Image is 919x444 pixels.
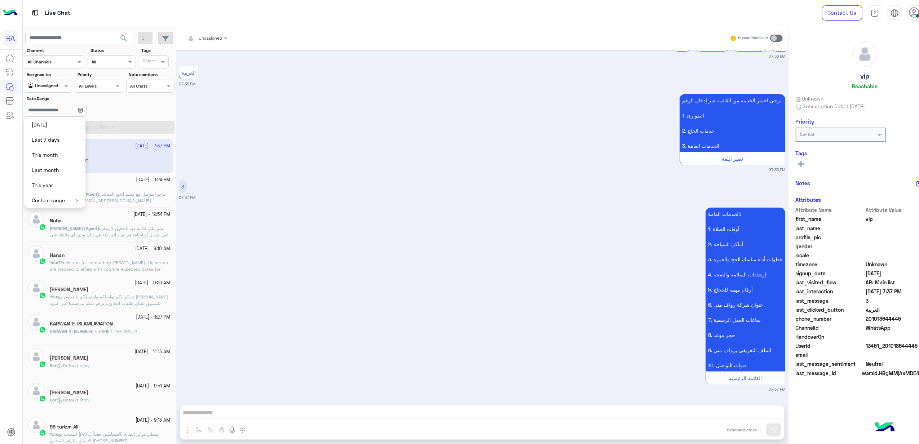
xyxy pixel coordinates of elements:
[706,208,785,372] p: 19/9/2025, 7:37 PM
[129,71,173,78] label: Note mentions
[50,294,58,299] b: :
[88,329,137,334] span: 9K I JOINED THE GROUP
[39,395,46,402] img: WhatsApp
[78,71,122,78] label: Priority
[27,71,71,78] label: Assigned to:
[50,329,88,334] b: :
[28,314,44,330] img: defaultAdmin.png
[796,261,865,268] span: timezone
[803,102,865,110] span: Subscription Date : [DATE]
[136,383,170,390] small: [DATE] - 9:51 AM
[27,96,123,102] label: Date Range
[199,35,222,41] span: Unassigned
[45,8,70,18] p: Live Chat
[50,260,58,265] b: :
[136,177,170,183] small: [DATE] - 1:24 PM
[136,314,170,321] small: [DATE] - 1:27 PM
[50,329,87,334] span: KARWAN-E-ISLAMI
[24,121,174,134] button: Apply Filters
[868,5,882,21] a: tab
[115,32,133,47] button: search
[738,35,769,41] small: Human Handover
[50,431,58,437] b: :
[50,218,62,224] h5: Nuha
[24,163,85,178] button: Last month
[796,215,865,223] span: first_name
[796,279,865,286] span: last_visited_flow
[50,191,165,203] span: نرجو التواصل مع قسم الحج المباشر عن طريق الإيميل care@rawafglobal.com
[796,206,865,214] span: Attribute Name
[796,351,865,359] span: email
[3,30,18,46] div: RA
[28,348,44,365] img: defaultAdmin.png
[800,132,815,137] b: Not Set
[50,397,57,403] span: Bot
[796,342,865,350] span: UserId
[142,58,156,66] div: Select
[135,280,170,287] small: [DATE] - 9:26 AM
[50,252,65,258] h5: Hanan
[90,47,135,54] label: Status
[39,361,46,368] img: WhatsApp
[796,196,821,203] h6: Attributes
[3,5,17,21] img: Logo
[680,94,785,152] p: 19/9/2025, 7:36 PM
[50,363,57,368] span: Bot
[769,167,785,173] small: 07:36 PM
[50,424,78,430] h5: 99 turizm Ali
[24,117,85,132] button: [DATE]
[136,417,170,424] small: [DATE] - 9:15 AM
[76,199,78,202] img: open
[24,147,85,163] button: This month
[861,72,870,80] h5: vip
[39,223,46,231] img: WhatsApp
[796,252,865,259] span: locale
[796,118,814,125] h6: Priority
[27,47,84,54] label: Channel:
[28,383,44,399] img: defaultAdmin.png
[852,83,878,89] h6: Reachable
[50,431,158,443] span: للتحدث مع احد ممثلي مركز العناية بالمتعاملين فضلاً الاتصال بالرقم المجاني +9668001110605
[796,360,865,368] span: last_message_sentiment
[39,326,46,333] img: WhatsApp
[28,211,44,227] img: defaultAdmin.png
[24,193,85,208] button: Custom range
[182,70,196,76] span: العربية
[796,95,824,102] span: Unknown
[796,333,865,341] span: HandoverOn
[853,42,877,66] img: defaultAdmin.png
[722,156,743,162] span: تغيير اللغة
[871,9,879,17] img: tab
[39,292,46,299] img: WhatsApp
[58,363,90,368] span: Default reply
[796,315,865,323] span: phone_number
[50,260,169,376] span: Thank you for contacting Rawaf Mina. Ma’am we are pleased to share with you the expected dates fo...
[24,132,85,147] button: Last 7 days
[50,260,57,265] span: You
[50,287,88,293] h5: Mujahid Malik
[50,397,58,403] b: :
[50,321,113,327] h5: KARWAN-E-ISLAMI AVIATION
[134,348,170,355] small: [DATE] - 11:13 AM
[891,9,899,17] img: tab
[135,245,170,252] small: [DATE] - 9:10 AM
[796,234,865,241] span: profile_pic
[39,258,46,265] img: WhatsApp
[179,195,195,200] small: 07:37 PM
[28,417,44,433] img: defaultAdmin.png
[796,270,865,277] span: signup_date
[50,226,169,250] span: سيرتكم الذاتية قيد التدقيق لا يمكن عمل تعديل أو إضافة في هذه المرحلة في حال وجود أي ملاظة على سير...
[872,415,897,440] img: hulul-logo.png
[796,180,810,186] h6: Notes
[729,375,762,381] span: القائمة الرئيسية
[28,280,44,296] img: defaultAdmin.png
[58,397,90,403] span: Default reply
[133,211,170,218] small: [DATE] - 12:54 PM
[28,245,44,262] img: defaultAdmin.png
[822,5,862,21] a: Contact Us
[50,355,88,361] h5: Al Amin Al Imam
[796,324,865,332] span: ChannelId
[50,363,58,368] b: :
[50,226,99,231] span: [PERSON_NAME] (Agent)
[796,288,865,295] span: last_interaction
